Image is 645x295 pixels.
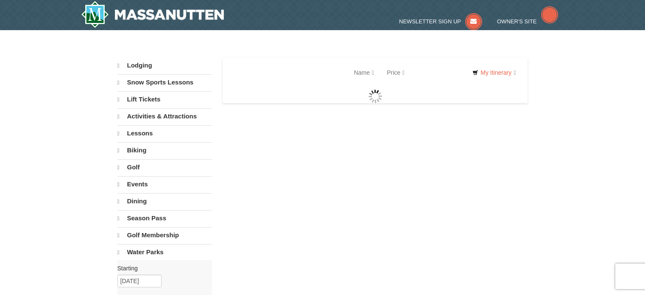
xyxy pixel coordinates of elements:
[117,159,212,175] a: Golf
[117,264,206,273] label: Starting
[348,64,380,81] a: Name
[399,18,482,25] a: Newsletter Sign Up
[117,58,212,73] a: Lodging
[117,244,212,260] a: Water Parks
[369,90,382,103] img: wait gif
[117,91,212,107] a: Lift Tickets
[117,227,212,243] a: Golf Membership
[117,142,212,158] a: Biking
[117,176,212,192] a: Events
[117,74,212,90] a: Snow Sports Lessons
[81,1,224,28] a: Massanutten Resort
[467,66,521,79] a: My Itinerary
[117,210,212,226] a: Season Pass
[497,18,558,25] a: Owner's Site
[399,18,461,25] span: Newsletter Sign Up
[117,108,212,124] a: Activities & Attractions
[117,193,212,209] a: Dining
[81,1,224,28] img: Massanutten Resort Logo
[117,125,212,141] a: Lessons
[497,18,537,25] span: Owner's Site
[380,64,411,81] a: Price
